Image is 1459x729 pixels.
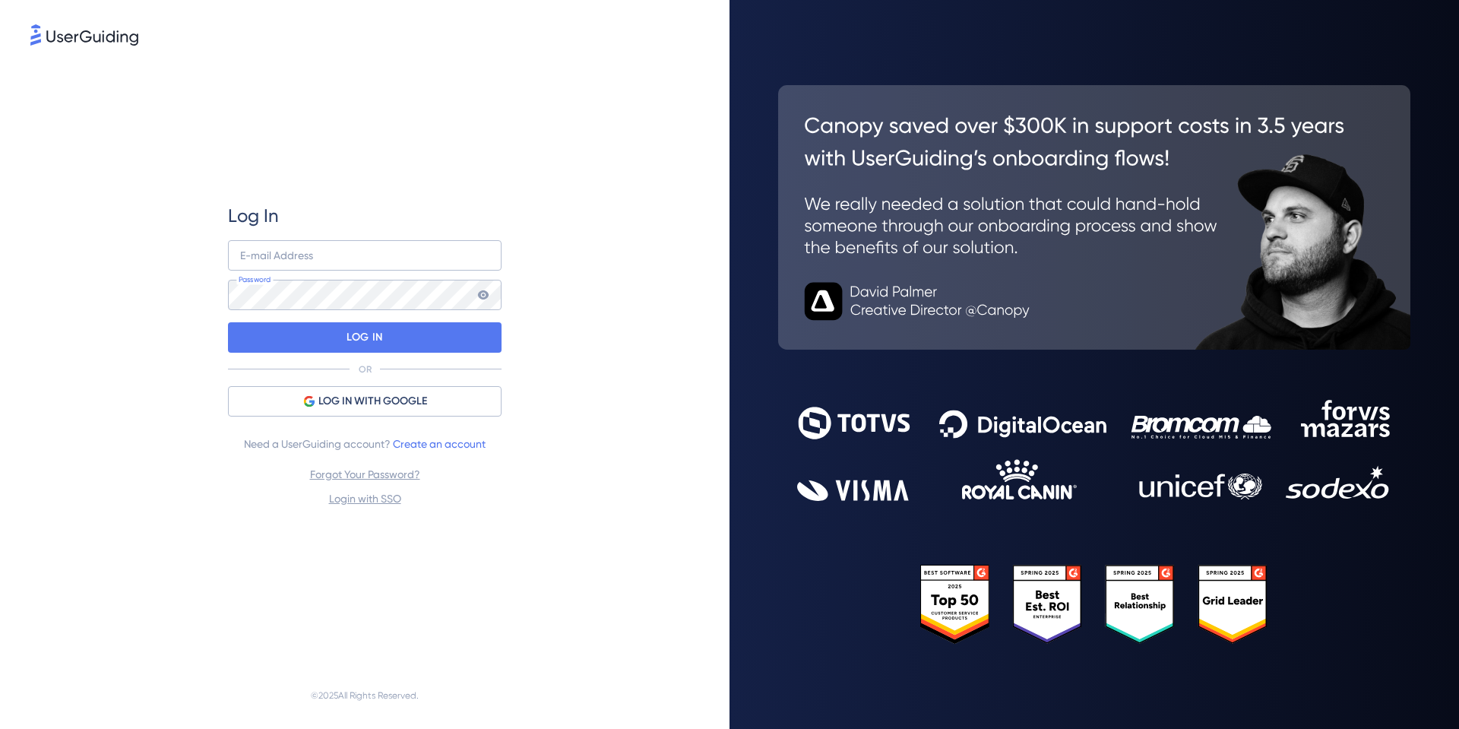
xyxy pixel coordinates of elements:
input: example@company.com [228,240,502,271]
a: Login with SSO [329,493,401,505]
span: © 2025 All Rights Reserved. [311,686,419,705]
img: 25303e33045975176eb484905ab012ff.svg [920,565,1268,645]
img: 26c0aa7c25a843aed4baddd2b5e0fa68.svg [778,85,1410,350]
span: Log In [228,204,279,228]
a: Forgot Your Password? [310,468,420,480]
img: 9302ce2ac39453076f5bc0f2f2ca889b.svg [797,400,1391,501]
span: LOG IN WITH GOOGLE [318,392,427,410]
img: 8faab4ba6bc7696a72372aa768b0286c.svg [30,24,138,46]
p: OR [359,363,372,376]
span: Need a UserGuiding account? [244,435,486,453]
a: Create an account [393,438,486,450]
p: LOG IN [347,325,382,350]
